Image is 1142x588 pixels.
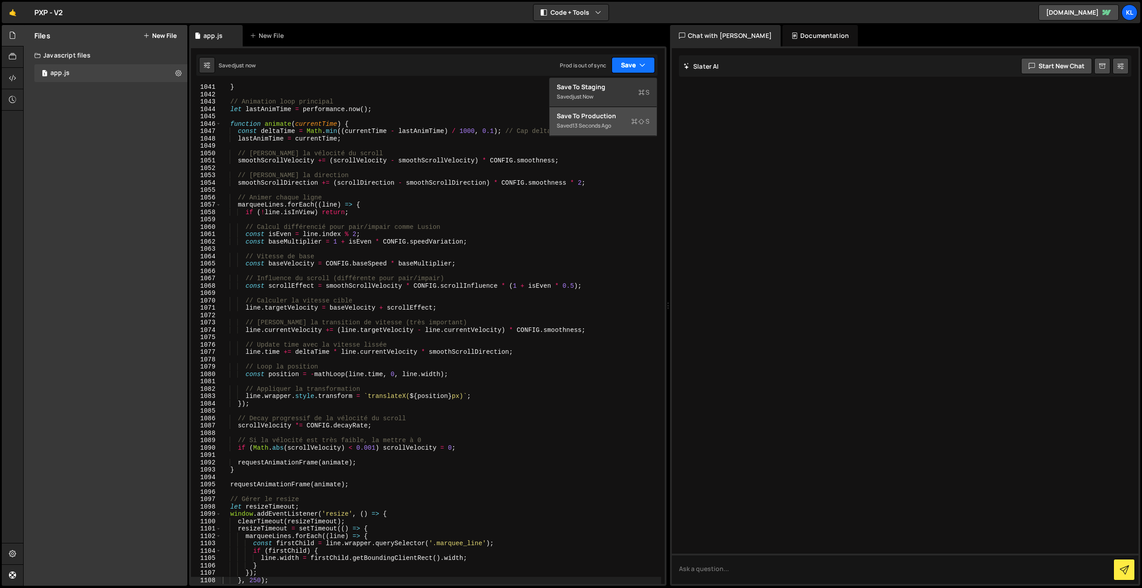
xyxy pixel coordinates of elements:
div: 1047 [191,128,221,135]
div: 1071 [191,304,221,312]
div: 13 seconds ago [572,122,611,129]
div: 1060 [191,224,221,231]
div: 1087 [191,422,221,430]
div: 1092 [191,459,221,467]
div: 1099 [191,510,221,518]
button: Start new chat [1021,58,1092,74]
div: 1050 [191,150,221,157]
div: 1057 [191,201,221,209]
div: New File [250,31,287,40]
div: 1045 [191,113,221,120]
div: 1042 [191,91,221,99]
div: Saved [557,91,650,102]
div: 1078 [191,356,221,364]
div: PXP - V2 [34,7,63,18]
div: 1094 [191,474,221,481]
div: 1073 [191,319,221,327]
div: Save to Staging [557,83,650,91]
h2: Files [34,31,50,41]
div: just now [235,62,256,69]
div: 1106 [191,562,221,570]
div: 1084 [191,400,221,408]
div: 1070 [191,297,221,305]
div: 1065 [191,260,221,268]
div: 1067 [191,275,221,282]
button: Code + Tools [534,4,608,21]
div: 1058 [191,209,221,216]
div: 1079 [191,363,221,371]
div: 1056 [191,194,221,202]
div: app.js [203,31,223,40]
div: 1075 [191,334,221,341]
div: 1085 [191,407,221,415]
div: 1069 [191,290,221,297]
div: app.js [50,69,70,77]
div: 1059 [191,216,221,224]
div: 1053 [191,172,221,179]
div: 1051 [191,157,221,165]
div: 1064 [191,253,221,261]
div: 1055 [191,186,221,194]
div: 1107 [191,569,221,577]
div: 1103 [191,540,221,547]
span: S [631,117,650,126]
div: 1044 [191,106,221,113]
a: 🤙 [2,2,24,23]
span: S [638,88,650,97]
div: 1088 [191,430,221,437]
h2: Slater AI [683,62,719,70]
div: 16752/45754.js [34,64,187,82]
div: 1043 [191,98,221,106]
div: 1098 [191,503,221,511]
div: 1108 [191,577,221,584]
div: 1062 [191,238,221,246]
div: 1091 [191,451,221,459]
div: 1066 [191,268,221,275]
div: Prod is out of sync [560,62,606,69]
div: 1068 [191,282,221,290]
div: just now [572,93,593,100]
button: Save to ProductionS Saved13 seconds ago [550,107,657,136]
button: Save [612,57,655,73]
div: 1074 [191,327,221,334]
div: 1097 [191,496,221,503]
span: 1 [42,70,47,78]
div: 1081 [191,378,221,385]
div: Saved [219,62,256,69]
div: 1061 [191,231,221,238]
div: 1100 [191,518,221,526]
div: Chat with [PERSON_NAME] [670,25,781,46]
a: Kl [1121,4,1138,21]
div: 1101 [191,525,221,533]
div: 1063 [191,245,221,253]
div: 1076 [191,341,221,349]
div: 1105 [191,555,221,562]
a: [DOMAIN_NAME] [1039,4,1119,21]
div: 1104 [191,547,221,555]
div: Saved [557,120,650,131]
div: 1093 [191,466,221,474]
div: 1096 [191,489,221,496]
div: 1095 [191,481,221,489]
div: 1080 [191,371,221,378]
div: 1090 [191,444,221,452]
div: 1046 [191,120,221,128]
button: Save to StagingS Savedjust now [550,78,657,107]
div: 1077 [191,348,221,356]
div: 1072 [191,312,221,319]
div: 1052 [191,165,221,172]
div: 1102 [191,533,221,540]
div: 1054 [191,179,221,187]
div: 1041 [191,83,221,91]
div: 1048 [191,135,221,143]
div: 1049 [191,142,221,150]
div: Documentation [782,25,858,46]
div: Save to Production [557,112,650,120]
div: 1082 [191,385,221,393]
button: New File [143,32,177,39]
div: Javascript files [24,46,187,64]
div: 1086 [191,415,221,422]
div: 1089 [191,437,221,444]
div: 1083 [191,393,221,400]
